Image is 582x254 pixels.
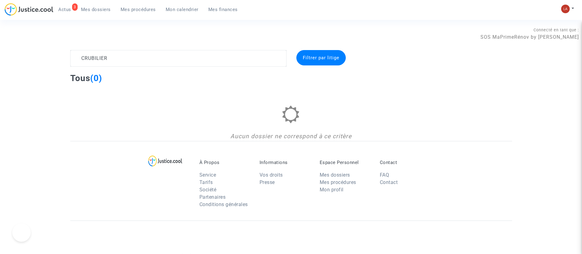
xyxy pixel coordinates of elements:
a: FAQ [380,172,389,178]
a: Mes procédures [320,179,356,185]
img: 3f9b7d9779f7b0ffc2b90d026f0682a9 [561,5,570,13]
p: Espace Personnel [320,160,371,165]
a: Tarifs [199,179,213,185]
p: Informations [260,160,310,165]
a: Mes dossiers [76,5,116,14]
span: Tous [70,73,90,83]
img: logo-lg.svg [148,155,182,166]
span: Filtrer par litige [303,55,339,61]
span: Mon calendrier [166,7,198,12]
a: Partenaires [199,194,226,200]
a: Vos droits [260,172,283,178]
a: Mon calendrier [161,5,203,14]
span: Actus [58,7,71,12]
a: Société [199,187,217,193]
a: Mes finances [203,5,243,14]
a: Contact [380,179,398,185]
p: Contact [380,160,431,165]
a: Mes procédures [116,5,161,14]
a: Mon profil [320,187,344,193]
div: 3 [72,3,78,11]
a: Service [199,172,216,178]
iframe: Help Scout Beacon - Open [12,223,31,242]
a: 3Actus [53,5,76,14]
span: Mes procédures [121,7,156,12]
span: Connecté en tant que : [534,28,579,32]
p: À Propos [199,160,250,165]
span: (0) [90,73,102,83]
span: Mes dossiers [81,7,111,12]
a: Mes dossiers [320,172,350,178]
img: jc-logo.svg [5,3,53,16]
div: Aucun dossier ne correspond à ce critère [70,132,512,141]
a: Conditions générales [199,201,248,207]
a: Presse [260,179,275,185]
span: Mes finances [208,7,238,12]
